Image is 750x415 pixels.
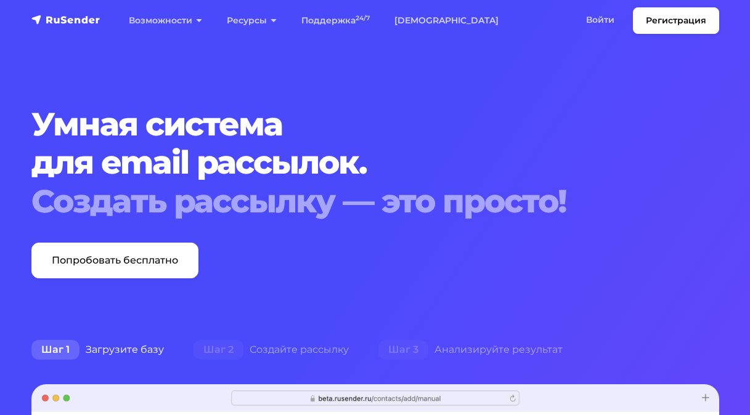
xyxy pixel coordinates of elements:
[31,340,79,360] span: Шаг 1
[31,182,719,220] div: Создать рассылку — это просто!
[356,14,370,22] sup: 24/7
[194,340,243,360] span: Шаг 2
[31,14,100,26] img: RuSender
[289,8,382,33] a: Поддержка24/7
[31,243,198,278] a: Попробовать бесплатно
[116,8,214,33] a: Возможности
[364,337,577,362] div: Анализируйте результат
[31,105,719,220] h1: Умная система для email рассылок.
[179,337,364,362] div: Создайте рассылку
[17,337,179,362] div: Загрузите базу
[633,7,719,34] a: Регистрация
[574,7,627,33] a: Войти
[382,8,511,33] a: [DEMOGRAPHIC_DATA]
[214,8,289,33] a: Ресурсы
[378,340,428,360] span: Шаг 3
